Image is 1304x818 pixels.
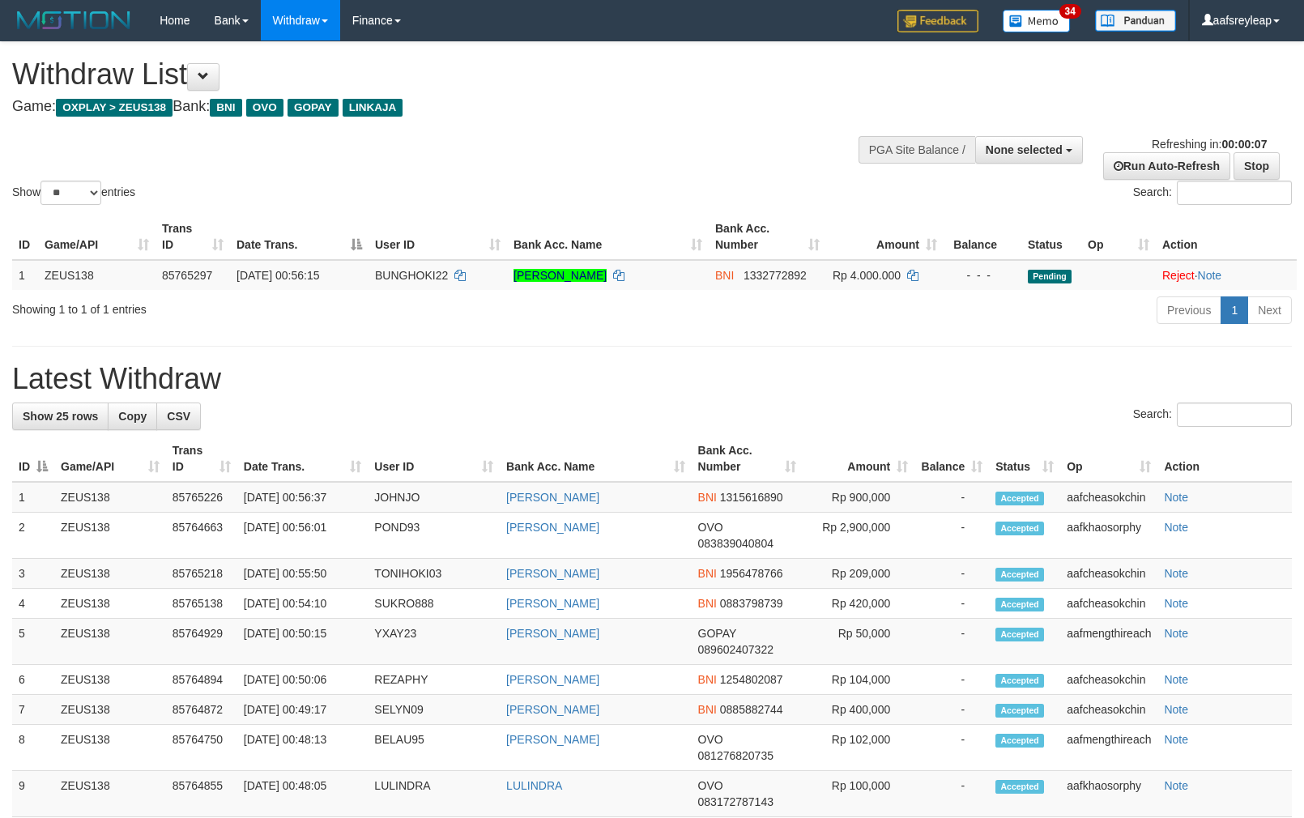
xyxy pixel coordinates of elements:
span: Copy 1254802087 to clipboard [720,673,783,686]
th: Action [1156,214,1297,260]
td: 4 [12,589,54,619]
span: Accepted [995,628,1044,641]
td: 7 [12,695,54,725]
span: Copy 089602407322 to clipboard [698,643,773,656]
a: [PERSON_NAME] [506,733,599,746]
td: LULINDRA [368,771,500,817]
td: ZEUS138 [54,695,166,725]
select: Showentries [40,181,101,205]
td: · [1156,260,1297,290]
span: Show 25 rows [23,410,98,423]
span: Copy 1956478766 to clipboard [720,567,783,580]
td: - [914,482,989,513]
td: aafkhaosorphy [1060,513,1157,559]
span: OVO [698,521,723,534]
td: 1 [12,482,54,513]
span: Accepted [995,674,1044,688]
a: Note [1164,491,1188,504]
a: Reject [1162,269,1195,282]
label: Show entries [12,181,135,205]
span: None selected [986,143,1063,156]
td: 85765218 [166,559,237,589]
span: BNI [698,491,717,504]
input: Search: [1177,403,1292,427]
span: [DATE] 00:56:15 [237,269,319,282]
td: JOHNJO [368,482,500,513]
td: ZEUS138 [54,619,166,665]
th: Bank Acc. Name: activate to sort column ascending [500,436,691,482]
img: MOTION_logo.png [12,8,135,32]
a: Next [1247,296,1292,324]
td: ZEUS138 [38,260,156,290]
span: BNI [698,673,717,686]
span: 34 [1059,4,1081,19]
td: Rp 420,000 [803,589,914,619]
span: Copy 0883798739 to clipboard [720,597,783,610]
span: OVO [698,779,723,792]
td: ZEUS138 [54,559,166,589]
td: 85764872 [166,695,237,725]
span: BNI [698,703,717,716]
th: Date Trans.: activate to sort column ascending [237,436,369,482]
span: Copy 083839040804 to clipboard [698,537,773,550]
td: 3 [12,559,54,589]
th: User ID: activate to sort column ascending [368,436,500,482]
td: 85765138 [166,589,237,619]
img: Feedback.jpg [897,10,978,32]
label: Search: [1133,403,1292,427]
span: Pending [1028,270,1072,283]
td: aafcheasokchin [1060,482,1157,513]
td: REZAPHY [368,665,500,695]
h1: Latest Withdraw [12,363,1292,395]
th: Amount: activate to sort column ascending [803,436,914,482]
span: Copy 081276820735 to clipboard [698,749,773,762]
span: Copy 1332772892 to clipboard [744,269,807,282]
span: BNI [698,567,717,580]
span: CSV [167,410,190,423]
span: GOPAY [288,99,339,117]
span: Copy [118,410,147,423]
span: Accepted [995,734,1044,748]
span: Accepted [995,492,1044,505]
td: 6 [12,665,54,695]
a: Note [1164,627,1188,640]
td: Rp 102,000 [803,725,914,771]
label: Search: [1133,181,1292,205]
td: 85765226 [166,482,237,513]
td: BELAU95 [368,725,500,771]
td: 8 [12,725,54,771]
th: Game/API: activate to sort column ascending [38,214,156,260]
td: - [914,559,989,589]
a: CSV [156,403,201,430]
td: 1 [12,260,38,290]
th: Status [1021,214,1081,260]
td: SELYN09 [368,695,500,725]
td: aafmengthireach [1060,619,1157,665]
a: [PERSON_NAME] [506,521,599,534]
a: Note [1164,673,1188,686]
td: Rp 900,000 [803,482,914,513]
span: Accepted [995,568,1044,582]
a: Run Auto-Refresh [1103,152,1230,180]
th: ID [12,214,38,260]
td: TONIHOKI03 [368,559,500,589]
td: ZEUS138 [54,513,166,559]
td: - [914,665,989,695]
span: 85765297 [162,269,212,282]
a: Previous [1157,296,1221,324]
td: aafkhaosorphy [1060,771,1157,817]
h4: Game: Bank: [12,99,853,115]
td: aafmengthireach [1060,725,1157,771]
span: GOPAY [698,627,736,640]
img: Button%20Memo.svg [1003,10,1071,32]
input: Search: [1177,181,1292,205]
td: aafcheasokchin [1060,665,1157,695]
span: BNI [210,99,241,117]
td: Rp 2,900,000 [803,513,914,559]
th: Status: activate to sort column ascending [989,436,1060,482]
td: ZEUS138 [54,725,166,771]
td: - [914,771,989,817]
a: Note [1164,779,1188,792]
td: ZEUS138 [54,665,166,695]
td: Rp 50,000 [803,619,914,665]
